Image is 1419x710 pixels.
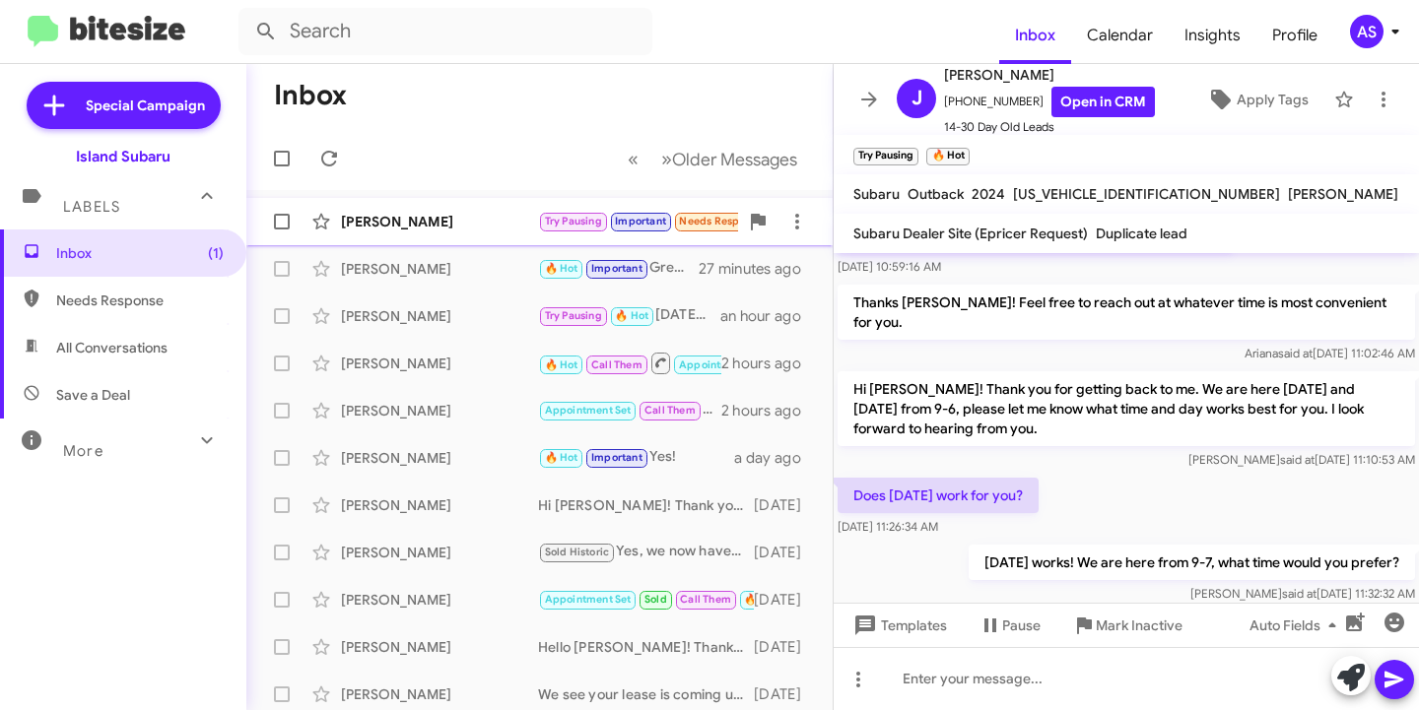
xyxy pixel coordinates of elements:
span: Templates [849,608,947,643]
span: Duplicate lead [1096,225,1187,242]
span: Appointment Set [679,358,766,371]
span: 🔥 Hot [545,451,578,464]
span: Sold [644,593,667,606]
div: [PERSON_NAME] [341,354,538,373]
span: Auto Fields [1250,608,1344,643]
div: 2 hours ago [721,401,817,420]
div: Thanks! A little embarrassing because I thought this was the number lol. Enjoy the day and I will [538,588,754,611]
button: AS [1333,15,1397,48]
span: Outback [908,185,964,203]
span: said at [1280,452,1315,467]
div: We see your lease is coming up soon, when are you available to come in to go over your options? [538,684,754,704]
div: [DATE] [754,684,817,704]
button: Auto Fields [1234,608,1360,643]
a: Open in CRM [1051,87,1155,117]
button: Next [649,139,809,179]
span: [PERSON_NAME] [944,63,1155,87]
div: [PERSON_NAME] [341,259,538,279]
span: Call Them [644,404,696,417]
span: Important [615,215,666,227]
span: [PHONE_NUMBER] [944,87,1155,117]
span: All Conversations [56,338,168,357]
span: said at [1282,586,1317,601]
span: Inbox [56,243,224,263]
div: [DATE] [754,543,817,562]
div: a day ago [734,448,817,468]
input: Search [238,8,652,55]
div: [DATE] works! We are here from 9-7, what time would you prefer? [538,304,720,327]
span: Sold Historic [545,546,610,558]
span: Appointment Set [545,404,632,417]
span: 🔥 Hot [615,309,648,322]
div: Great! We look forward to seeing you then. Have a great weekend! [538,257,699,280]
span: [PERSON_NAME] [DATE] 11:32:32 AM [1190,586,1415,601]
button: Pause [963,608,1056,643]
div: I'm going to stay with my [PERSON_NAME]. Only have 76 thousand miles [538,210,738,232]
div: an hour ago [720,306,817,326]
span: J [912,83,922,114]
span: Ariana [DATE] 11:02:46 AM [1245,346,1415,360]
span: Pause [1002,608,1041,643]
span: Call Them [591,358,642,371]
span: 🔥 Hot [545,262,578,275]
span: Mark Inactive [1096,608,1182,643]
div: [PERSON_NAME] [341,495,538,515]
div: [PERSON_NAME] [341,590,538,610]
span: 2024 [972,185,1005,203]
span: [DATE] 11:26:34 AM [838,519,938,534]
span: Labels [63,198,120,216]
div: [PERSON_NAME] [341,306,538,326]
span: 14-30 Day Old Leads [944,117,1155,137]
button: Previous [616,139,650,179]
span: [PERSON_NAME] [1288,185,1398,203]
a: Special Campaign [27,82,221,129]
span: Important [591,451,642,464]
h1: Inbox [274,80,347,111]
div: [PERSON_NAME] [341,448,538,468]
nav: Page navigation example [617,139,809,179]
span: Save a Deal [56,385,130,405]
span: Try Pausing [545,215,602,227]
span: 🔥 Hot [744,593,777,606]
div: [PERSON_NAME] [341,637,538,657]
p: Does [DATE] work for you? [838,478,1039,513]
span: Needs Response [56,290,224,310]
span: » [661,147,672,171]
div: Yes! [538,446,734,469]
div: That's great to hear! Are you available to stop by this weekend to finalize your deal? [538,351,721,375]
div: [DATE] [754,590,817,610]
p: Thanks [PERSON_NAME]! Feel free to reach out at whatever time is most convenient for you. [838,285,1415,340]
a: Profile [1256,7,1333,64]
span: Call Them [680,593,731,606]
div: Hi [PERSON_NAME]! Thank you for getting back to me. I would love to assist you with getting into ... [538,495,754,515]
div: Yes, we now have the Forester Hyrbid. We have some here at our showroom available to test drive! [538,541,754,563]
span: Subaru [853,185,900,203]
button: Templates [834,608,963,643]
button: Apply Tags [1189,82,1324,117]
div: 2 hours ago [721,354,817,373]
p: Hi [PERSON_NAME]! Thank you for getting back to me. We are here [DATE] and [DATE] from 9-6, pleas... [838,371,1415,446]
div: AS [1350,15,1384,48]
div: [PERSON_NAME] [341,684,538,704]
div: [PERSON_NAME] [341,543,538,562]
div: [PERSON_NAME] [341,401,538,420]
span: Calendar [1071,7,1169,64]
small: Try Pausing [853,148,918,165]
span: Special Campaign [86,96,205,115]
div: Island Subaru [76,147,170,166]
p: [DATE] works! We are here from 9-7, what time would you prefer? [969,545,1415,580]
div: Hello [PERSON_NAME]! Thankyou for getting back to me. I am so sorry to hear that you had a less t... [538,637,754,657]
span: 🔥 Hot [545,358,578,371]
span: Try Pausing [545,309,602,322]
span: Appointment Set [545,593,632,606]
a: Inbox [999,7,1071,64]
div: 27 minutes ago [699,259,817,279]
a: Insights [1169,7,1256,64]
div: [PERSON_NAME] [341,212,538,231]
span: « [628,147,639,171]
span: Subaru Dealer Site (Epricer Request) [853,225,1088,242]
span: Needs Response [679,215,763,227]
